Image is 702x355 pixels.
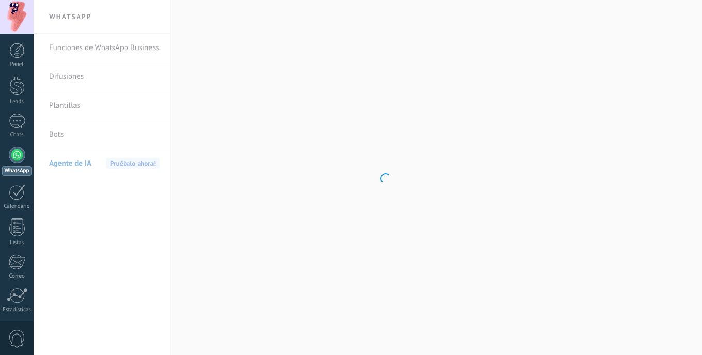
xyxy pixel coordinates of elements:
[2,99,32,105] div: Leads
[2,273,32,280] div: Correo
[2,166,32,176] div: WhatsApp
[2,239,32,246] div: Listas
[2,61,32,68] div: Panel
[2,132,32,138] div: Chats
[2,306,32,313] div: Estadísticas
[2,203,32,210] div: Calendario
